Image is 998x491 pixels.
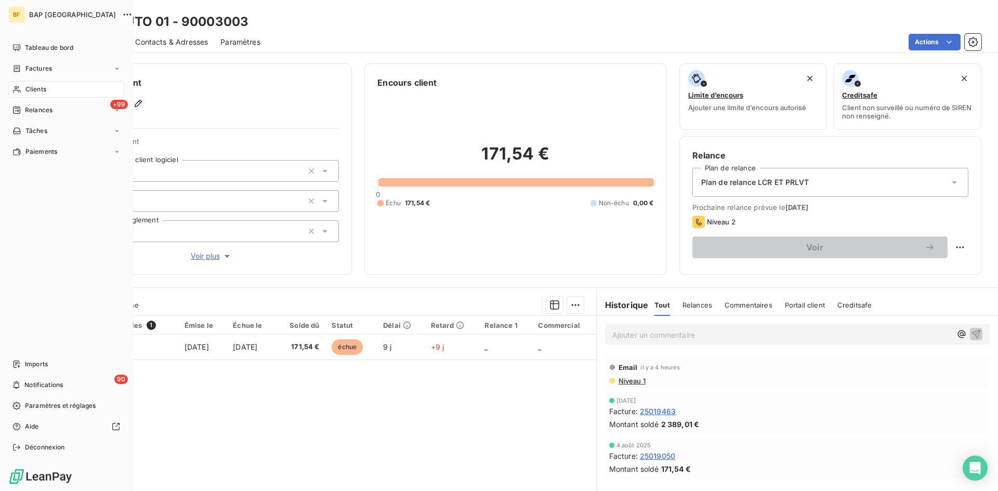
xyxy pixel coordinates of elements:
[609,406,638,417] span: Facture :
[282,321,320,329] div: Solde dû
[837,301,872,309] span: Creditsafe
[618,377,646,385] span: Niveau 1
[29,10,116,19] span: BAP [GEOGRAPHIC_DATA]
[661,463,691,474] span: 171,54 €
[25,360,48,369] span: Imports
[692,149,968,162] h6: Relance
[688,103,806,112] span: Ajouter une limite d’encours autorisé
[701,177,809,188] span: Plan de relance LCR ET PRLVT
[131,196,139,206] input: Ajouter une valeur
[24,380,63,390] span: Notifications
[405,198,430,208] span: 171,54 €
[8,6,25,23] div: BF
[185,321,220,329] div: Émise le
[640,450,675,461] span: 25019050
[842,91,877,99] span: Creditsafe
[25,422,39,431] span: Aide
[842,103,973,120] span: Client non surveillé ou numéro de SIREN non renseigné.
[484,342,488,351] span: _
[616,397,636,404] span: [DATE]
[484,321,526,329] div: Relance 1
[679,63,828,130] button: Limite d’encoursAjouter une limite d’encours autorisé
[191,251,232,261] span: Voir plus
[538,321,589,329] div: Commercial
[692,236,948,258] button: Voir
[654,301,670,309] span: Tout
[220,37,260,47] span: Paramètres
[25,401,96,410] span: Paramètres et réglages
[707,218,736,226] span: Niveau 2
[110,100,128,109] span: +99
[963,456,988,481] div: Open Intercom Messenger
[633,198,654,208] span: 0,00 €
[431,342,444,351] span: +9 j
[282,342,320,352] span: 171,54 €
[8,468,73,485] img: Logo LeanPay
[233,342,257,351] span: [DATE]
[25,443,65,452] span: Déconnexion
[233,321,270,329] div: Échue le
[692,203,968,211] span: Prochaine relance prévue le
[725,301,772,309] span: Commentaires
[909,34,961,50] button: Actions
[8,418,124,435] a: Aide
[91,12,248,31] h3: MC AUTO 01 - 90003003
[661,419,700,430] span: 2 389,01 €
[25,147,57,156] span: Paiements
[705,243,925,251] span: Voir
[25,85,46,94] span: Clients
[25,64,52,73] span: Factures
[25,43,73,52] span: Tableau de bord
[377,76,437,89] h6: Encours client
[383,342,391,351] span: 9 j
[332,339,363,355] span: échue
[84,137,339,152] span: Propriétés Client
[114,375,128,384] span: 90
[609,419,659,430] span: Montant soldé
[383,321,418,329] div: Délai
[688,91,743,99] span: Limite d’encours
[597,299,649,311] h6: Historique
[376,190,380,198] span: 0
[619,363,638,371] span: Email
[538,342,541,351] span: _
[84,250,339,262] button: Voir plus
[25,105,52,115] span: Relances
[599,198,629,208] span: Non-échu
[785,301,825,309] span: Portail client
[785,203,809,211] span: [DATE]
[377,143,653,175] h2: 171,54 €
[640,406,676,417] span: 25019463
[135,37,208,47] span: Contacts & Adresses
[682,301,712,309] span: Relances
[332,321,371,329] div: Statut
[616,442,651,448] span: 4 août 2025
[386,198,401,208] span: Échu
[147,321,156,330] span: 1
[609,463,659,474] span: Montant soldé
[640,364,679,370] span: il y a 4 heures
[833,63,981,130] button: CreditsafeClient non surveillé ou numéro de SIREN non renseigné.
[431,321,472,329] div: Retard
[185,342,209,351] span: [DATE]
[63,76,339,89] h6: Informations client
[25,126,47,136] span: Tâches
[609,450,638,461] span: Facture :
